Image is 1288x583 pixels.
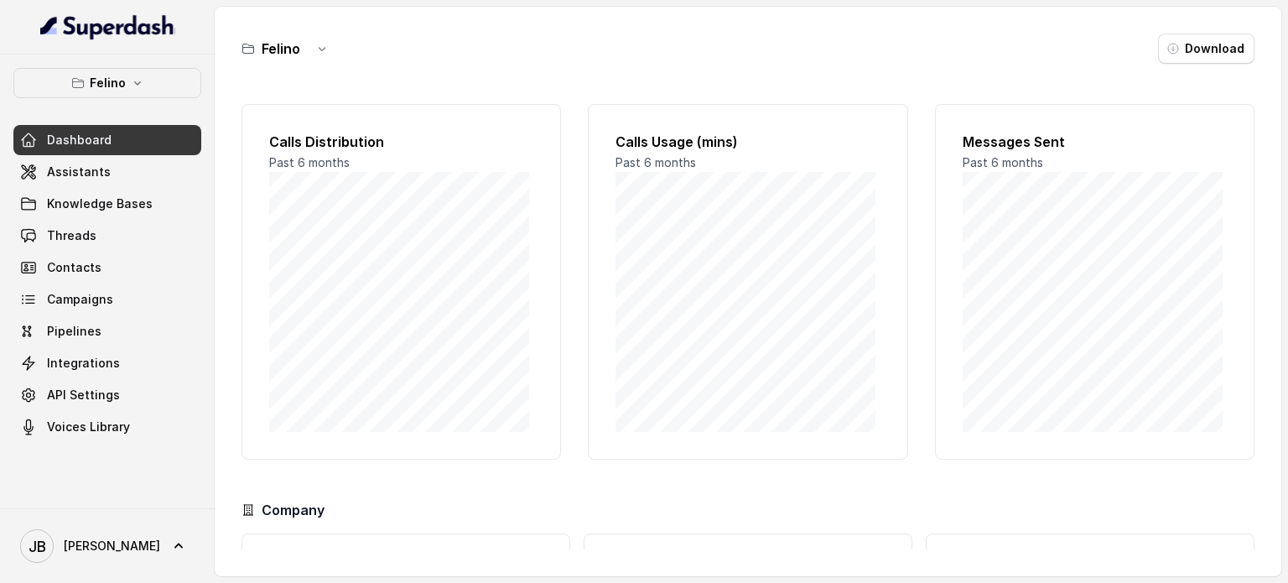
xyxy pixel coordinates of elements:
[963,155,1043,169] span: Past 6 months
[13,348,201,378] a: Integrations
[1158,34,1254,64] button: Download
[47,419,130,435] span: Voices Library
[47,387,120,403] span: API Settings
[29,538,46,555] text: JB
[262,39,300,59] h3: Felino
[47,291,113,308] span: Campaigns
[256,548,556,568] h3: Calls
[40,13,175,40] img: light.svg
[47,259,101,276] span: Contacts
[13,157,201,187] a: Assistants
[13,125,201,155] a: Dashboard
[47,355,120,372] span: Integrations
[269,132,533,152] h2: Calls Distribution
[90,73,126,93] p: Felino
[615,132,880,152] h2: Calls Usage (mins)
[13,380,201,410] a: API Settings
[13,284,201,315] a: Campaigns
[963,132,1227,152] h2: Messages Sent
[13,252,201,283] a: Contacts
[940,548,1240,568] h3: Workspaces
[262,500,325,520] h3: Company
[47,164,111,180] span: Assistants
[47,132,112,148] span: Dashboard
[13,221,201,251] a: Threads
[47,323,101,340] span: Pipelines
[47,195,153,212] span: Knowledge Bases
[598,548,898,568] h3: Messages
[13,316,201,346] a: Pipelines
[64,538,160,554] span: [PERSON_NAME]
[13,412,201,442] a: Voices Library
[13,68,201,98] button: Felino
[13,189,201,219] a: Knowledge Bases
[269,155,350,169] span: Past 6 months
[13,523,201,570] a: [PERSON_NAME]
[615,155,696,169] span: Past 6 months
[47,227,96,244] span: Threads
